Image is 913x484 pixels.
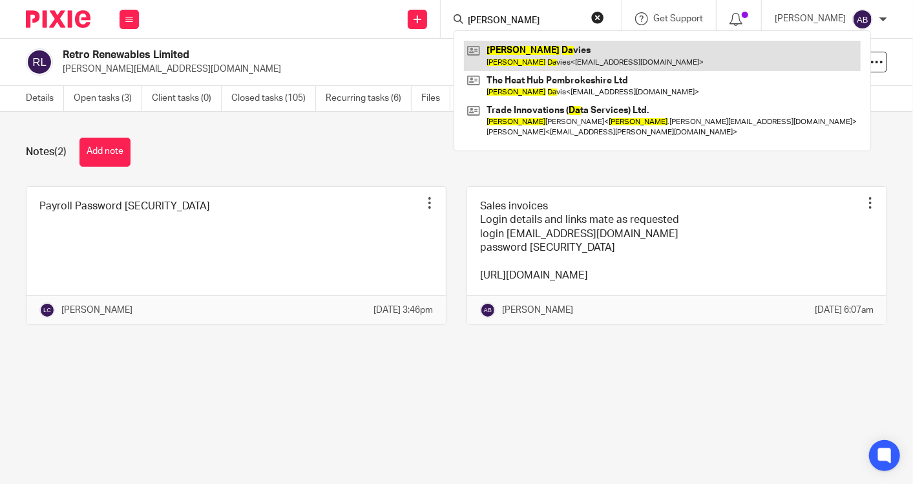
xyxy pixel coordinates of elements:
[480,302,496,318] img: svg%3E
[79,138,131,167] button: Add note
[63,63,711,76] p: [PERSON_NAME][EMAIL_ADDRESS][DOMAIN_NAME]
[61,304,132,317] p: [PERSON_NAME]
[54,147,67,157] span: (2)
[653,14,703,23] span: Get Support
[26,10,90,28] img: Pixie
[815,304,874,317] p: [DATE] 6:07am
[152,86,222,111] a: Client tasks (0)
[591,11,604,24] button: Clear
[467,16,583,27] input: Search
[326,86,412,111] a: Recurring tasks (6)
[63,48,582,62] h2: Retro Renewables Limited
[373,304,433,317] p: [DATE] 3:46pm
[26,145,67,159] h1: Notes
[502,304,573,317] p: [PERSON_NAME]
[74,86,142,111] a: Open tasks (3)
[421,86,450,111] a: Files
[775,12,846,25] p: [PERSON_NAME]
[26,86,64,111] a: Details
[852,9,873,30] img: svg%3E
[231,86,316,111] a: Closed tasks (105)
[26,48,53,76] img: svg%3E
[39,302,55,318] img: svg%3E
